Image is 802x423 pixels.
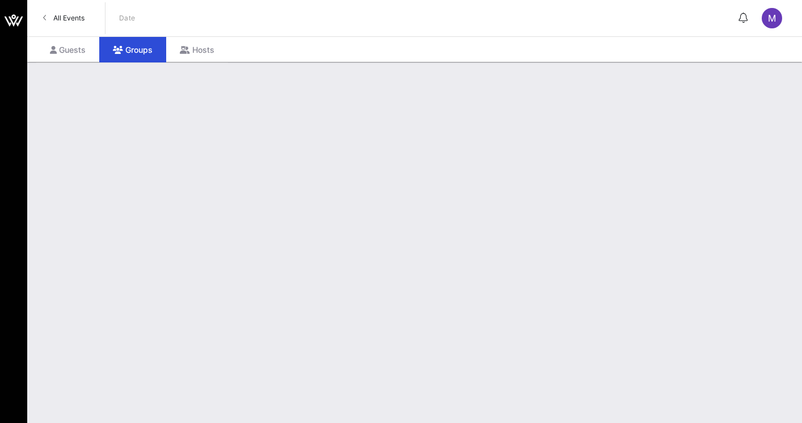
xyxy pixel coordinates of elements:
span: All Events [53,14,85,22]
span: M [768,12,776,24]
p: Date [119,12,136,24]
div: Groups [99,37,166,62]
div: Guests [36,37,99,62]
div: Hosts [166,37,228,62]
a: All Events [36,9,91,27]
div: M [762,8,782,28]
